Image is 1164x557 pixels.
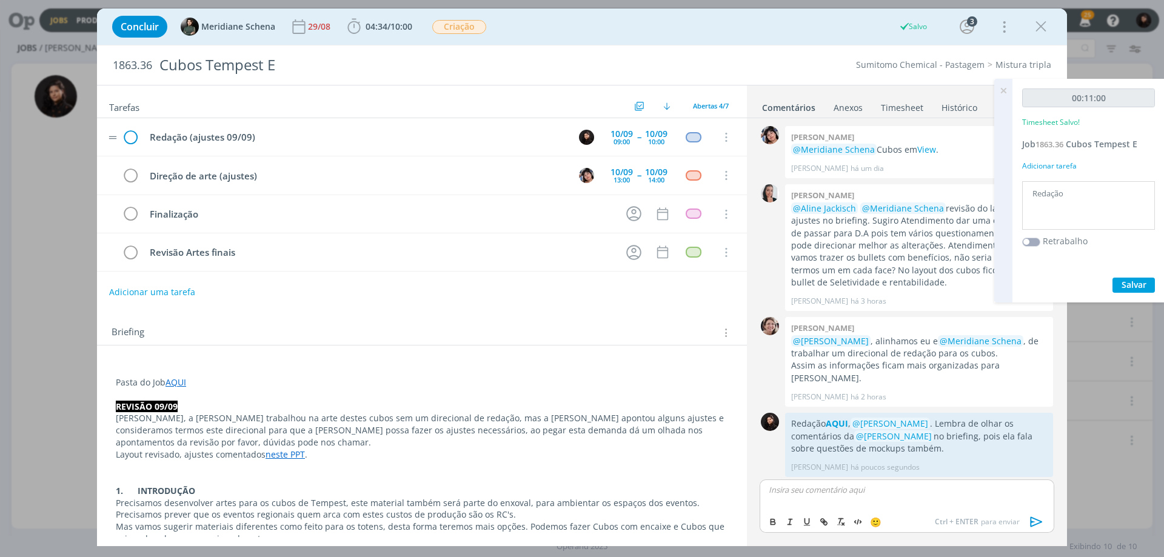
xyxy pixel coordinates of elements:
[851,392,886,402] span: há 2 horas
[761,184,779,202] img: C
[637,171,641,179] span: --
[761,96,816,114] a: Comentários
[366,21,387,32] span: 04:34
[663,102,671,110] img: arrow-down.svg
[144,168,567,184] div: Direção de arte (ajustes)
[793,144,875,155] span: @Meridiane Schena
[116,485,195,496] strong: 1. INTRODUÇÃO
[144,245,615,260] div: Revisão Artes finais
[935,516,1020,527] span: para enviar
[791,359,1047,384] p: Assim as informações ficam mais organizadas para [PERSON_NAME].
[144,130,567,145] div: Redação (ajustes 09/09)
[579,168,594,183] img: E
[862,202,944,214] span: @Meridiane Schena
[201,22,275,31] span: Meridiane Schena
[387,21,390,32] span: /
[791,335,1047,360] p: , alinhamos eu e , de trabalhar um direcional de redação para os cubos.
[344,17,415,36] button: 04:34/10:00
[791,418,1047,455] p: Redação , . Lembra de olhar os comentários da no briefing, pois ela fala sobre questões de mockup...
[867,515,884,529] button: 🙂
[181,18,275,36] button: MMeridiane Schena
[166,376,186,388] a: AQUI
[432,20,486,34] span: Criação
[577,166,595,184] button: E
[834,102,863,114] div: Anexos
[266,449,305,460] a: neste PPT
[116,497,728,521] p: Precisamos desenvolver artes para os cubos de Tempest, este material também será parte do enxoval...
[793,202,856,214] span: @Aline Jackisch
[761,317,779,335] img: A
[113,59,152,72] span: 1863.36
[121,22,159,32] span: Concluir
[155,50,655,80] div: Cubos Tempest E
[851,296,886,307] span: há 3 horas
[116,401,178,412] strong: REVISÃO 09/09
[109,281,196,303] button: Adicionar uma tarefa
[645,168,667,176] div: 10/09
[941,96,978,114] a: Histórico
[390,21,412,32] span: 10:00
[791,322,854,333] b: [PERSON_NAME]
[791,190,854,201] b: [PERSON_NAME]
[577,128,595,146] button: L
[791,144,1047,156] p: Cubos em .
[1066,138,1137,150] span: Cubos Tempest E
[637,133,641,141] span: --
[116,412,728,449] p: [PERSON_NAME], a [PERSON_NAME] trabalhou na arte destes cubos sem um direcional de redação, mas a...
[940,335,1022,347] span: @Meridiane Schena
[181,18,199,36] img: M
[693,101,729,110] span: Abertas 4/7
[116,449,728,461] p: Layout revisado, ajustes comentados .
[1022,161,1155,172] div: Adicionar tarefa
[880,96,924,114] a: Timesheet
[1022,138,1137,150] a: Job1863.36Cubos Tempest E
[856,430,932,442] span: @[PERSON_NAME]
[852,418,928,429] span: @[PERSON_NAME]
[761,126,779,144] img: E
[144,207,615,222] div: Finalização
[761,413,779,431] img: L
[851,462,920,473] span: há poucos segundos
[791,163,848,174] p: [PERSON_NAME]
[648,176,664,183] div: 14:00
[935,516,981,527] span: Ctrl + ENTER
[109,136,117,139] img: drag-icon.svg
[1022,117,1080,128] p: Timesheet Salvo!
[826,418,848,429] a: AQUI
[610,168,633,176] div: 10/09
[112,16,167,38] button: Concluir
[791,132,854,142] b: [PERSON_NAME]
[614,176,630,183] div: 13:00
[610,130,633,138] div: 10/09
[645,130,667,138] div: 10/09
[793,335,869,347] span: @[PERSON_NAME]
[648,138,664,145] div: 10:00
[870,516,881,528] span: 🙂
[791,462,848,473] p: [PERSON_NAME]
[109,99,139,113] span: Tarefas
[1043,235,1088,247] label: Retrabalho
[116,376,728,389] p: Pasta do Job
[995,59,1051,70] a: Mistura tripla
[967,16,977,27] div: 3
[791,392,848,402] p: [PERSON_NAME]
[112,325,144,341] span: Briefing
[579,130,594,145] img: L
[957,17,977,36] button: 3
[856,59,985,70] a: Sumitomo Chemical - Pastagem
[1112,278,1155,293] button: Salvar
[308,22,333,31] div: 29/08
[917,144,936,155] a: View
[791,202,1047,289] p: revisão do layout feita, ajustes no briefing. Sugiro Atendimento dar uma olhada antes de passar p...
[1035,139,1063,150] span: 1863.36
[851,163,884,174] span: há um dia
[791,296,848,307] p: [PERSON_NAME]
[97,8,1067,546] div: dialog
[614,138,630,145] div: 09:00
[898,21,927,32] div: Salvo
[432,19,487,35] button: Criação
[116,521,728,545] p: Mas vamos sugerir materiais diferentes como feito para os totens, desta forma teremos mais opções...
[1122,279,1146,290] span: Salvar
